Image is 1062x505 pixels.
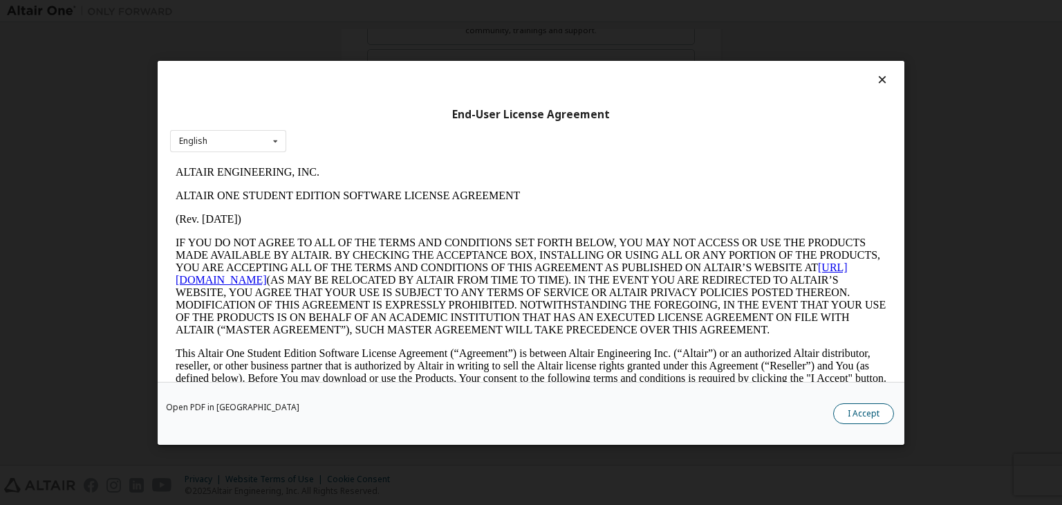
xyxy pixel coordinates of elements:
p: This Altair One Student Edition Software License Agreement (“Agreement”) is between Altair Engine... [6,187,716,237]
div: End-User License Agreement [170,107,892,121]
p: ALTAIR ONE STUDENT EDITION SOFTWARE LICENSE AGREEMENT [6,29,716,42]
p: (Rev. [DATE]) [6,53,716,65]
button: I Accept [833,403,894,424]
a: [URL][DOMAIN_NAME] [6,101,678,125]
p: ALTAIR ENGINEERING, INC. [6,6,716,18]
div: English [179,137,207,145]
a: Open PDF in [GEOGRAPHIC_DATA] [166,403,299,412]
p: IF YOU DO NOT AGREE TO ALL OF THE TERMS AND CONDITIONS SET FORTH BELOW, YOU MAY NOT ACCESS OR USE... [6,76,716,176]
